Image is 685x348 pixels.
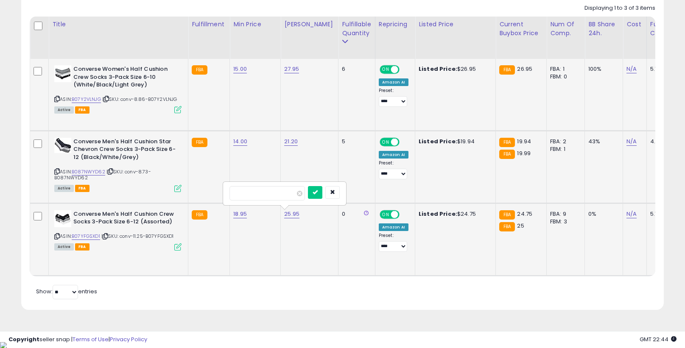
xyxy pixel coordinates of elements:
[499,150,515,159] small: FBA
[650,20,683,38] div: Fulfillment Cost
[640,335,677,343] span: 2025-09-14 22:44 GMT
[379,233,408,252] div: Preset:
[192,138,207,147] small: FBA
[588,20,619,38] div: BB Share 24h.
[517,222,524,230] span: 25
[342,65,368,73] div: 6
[419,137,457,145] b: Listed Price:
[284,65,299,73] a: 27.95
[101,233,174,239] span: | SKU: conv-11.25-B07YFGSXD1
[54,210,182,250] div: ASIN:
[54,210,71,227] img: 41iRNz+qgrL._SL40_.jpg
[398,211,411,218] span: OFF
[517,137,531,145] span: 19.94
[102,96,177,103] span: | SKU: conv-8.86-B07Y2VLNJG
[380,139,391,146] span: ON
[72,96,101,103] a: B07Y2VLNJG
[419,65,457,73] b: Listed Price:
[550,218,578,226] div: FBM: 3
[588,138,616,145] div: 43%
[54,243,74,251] span: All listings currently available for purchase on Amazon
[550,20,581,38] div: Num of Comp.
[550,138,578,145] div: FBA: 2
[588,210,616,218] div: 0%
[626,137,637,146] a: N/A
[73,335,109,343] a: Terms of Use
[342,210,368,218] div: 0
[419,138,489,145] div: $19.94
[54,168,151,181] span: | SKU: conv-8.73-B087NWYD62
[419,20,492,29] div: Listed Price
[233,20,277,29] div: Min Price
[54,65,71,82] img: 41LeAblpo2L._SL40_.jpg
[499,210,515,220] small: FBA
[54,106,74,114] span: All listings currently available for purchase on Amazon
[379,20,411,29] div: Repricing
[626,210,637,218] a: N/A
[73,138,176,164] b: Converse Men's Half Cushion Star Chevron Crew Socks 3-Pack Size 6-12 (Black/White/Grey)
[626,20,643,29] div: Cost
[284,210,299,218] a: 25.95
[54,138,71,153] img: 41jAvdeM2KL._SL40_.jpg
[550,65,578,73] div: FBA: 1
[233,137,247,146] a: 14.00
[499,65,515,75] small: FBA
[419,65,489,73] div: $26.95
[499,138,515,147] small: FBA
[398,66,411,73] span: OFF
[73,65,176,91] b: Converse Women's Half Cushion Crew Socks 3-Pack Size 6-10 (White/Black/Light Grey)
[379,88,408,107] div: Preset:
[192,20,226,29] div: Fulfillment
[419,210,489,218] div: $24.75
[110,335,147,343] a: Privacy Policy
[419,210,457,218] b: Listed Price:
[398,139,411,146] span: OFF
[499,20,543,38] div: Current Buybox Price
[192,210,207,220] small: FBA
[379,160,408,179] div: Preset:
[36,287,97,295] span: Show: entries
[550,73,578,81] div: FBM: 0
[380,211,391,218] span: ON
[517,65,532,73] span: 26.95
[379,78,408,86] div: Amazon AI
[8,335,39,343] strong: Copyright
[650,65,680,73] div: 5.12
[584,4,655,12] div: Displaying 1 to 3 of 3 items
[517,149,531,157] span: 19.99
[550,210,578,218] div: FBA: 9
[72,233,100,240] a: B07YFGSXD1
[650,210,680,218] div: 5.12
[626,65,637,73] a: N/A
[379,151,408,159] div: Amazon AI
[342,138,368,145] div: 5
[233,65,247,73] a: 15.00
[550,145,578,153] div: FBM: 1
[54,138,182,191] div: ASIN:
[52,20,185,29] div: Title
[73,210,176,228] b: Converse Men's Half Cushion Crew Socks 3-Pack Size 6-12 (Assorted)
[54,185,74,192] span: All listings currently available for purchase on Amazon
[233,210,247,218] a: 18.95
[75,185,89,192] span: FBA
[379,223,408,231] div: Amazon AI
[284,137,298,146] a: 21.20
[8,336,147,344] div: seller snap | |
[72,168,105,175] a: B087NWYD62
[380,66,391,73] span: ON
[342,20,371,38] div: Fulfillable Quantity
[499,222,515,231] small: FBA
[284,20,335,29] div: [PERSON_NAME]
[517,210,532,218] span: 24.75
[650,138,680,145] div: 4.67
[75,243,89,251] span: FBA
[54,65,182,112] div: ASIN:
[588,65,616,73] div: 100%
[192,65,207,75] small: FBA
[75,106,89,114] span: FBA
